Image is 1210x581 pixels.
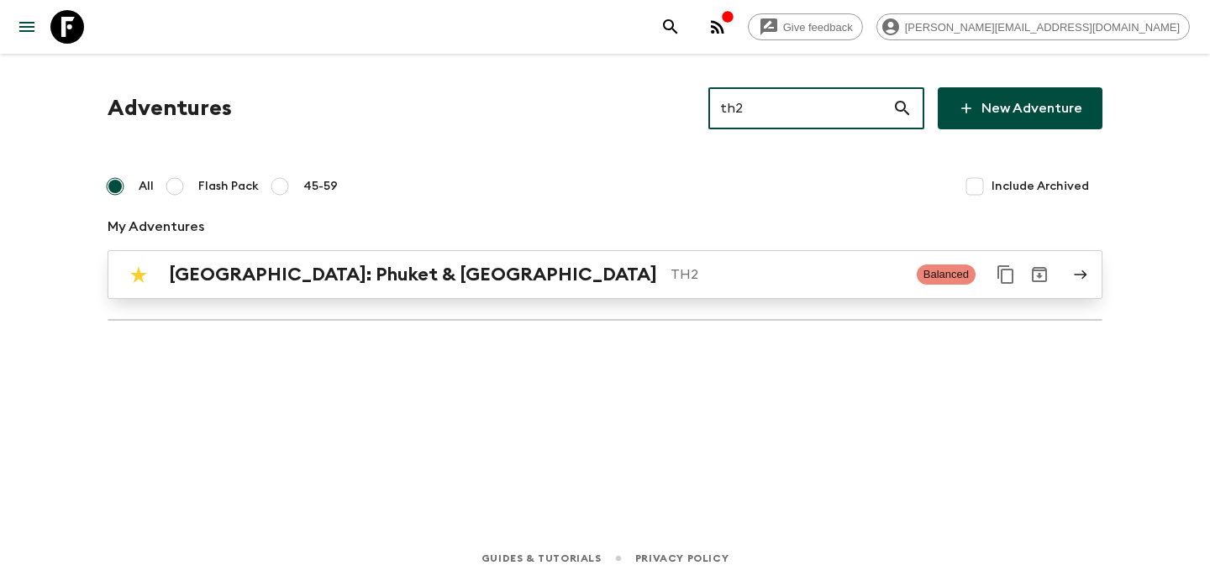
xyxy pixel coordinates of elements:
span: Balanced [917,264,976,285]
button: search adventures [654,10,687,44]
button: menu [10,10,44,44]
a: [GEOGRAPHIC_DATA]: Phuket & [GEOGRAPHIC_DATA]TH2BalancedDuplicate for 45-59Archive [108,250,1102,299]
span: All [139,178,154,195]
a: New Adventure [938,87,1102,129]
button: Duplicate for 45-59 [989,258,1023,291]
span: 45-59 [303,178,338,195]
h1: Adventures [108,92,232,125]
a: Privacy Policy [635,549,729,568]
p: My Adventures [108,217,1102,237]
span: [PERSON_NAME][EMAIL_ADDRESS][DOMAIN_NAME] [896,21,1189,34]
div: [PERSON_NAME][EMAIL_ADDRESS][DOMAIN_NAME] [876,13,1190,40]
p: TH2 [671,264,903,285]
input: e.g. AR1, Argentina [708,85,892,132]
h2: [GEOGRAPHIC_DATA]: Phuket & [GEOGRAPHIC_DATA] [169,264,657,285]
button: Archive [1023,258,1056,291]
a: Guides & Tutorials [481,549,602,568]
a: Give feedback [748,13,863,40]
span: Include Archived [992,178,1089,195]
span: Flash Pack [198,178,259,195]
span: Give feedback [774,21,862,34]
